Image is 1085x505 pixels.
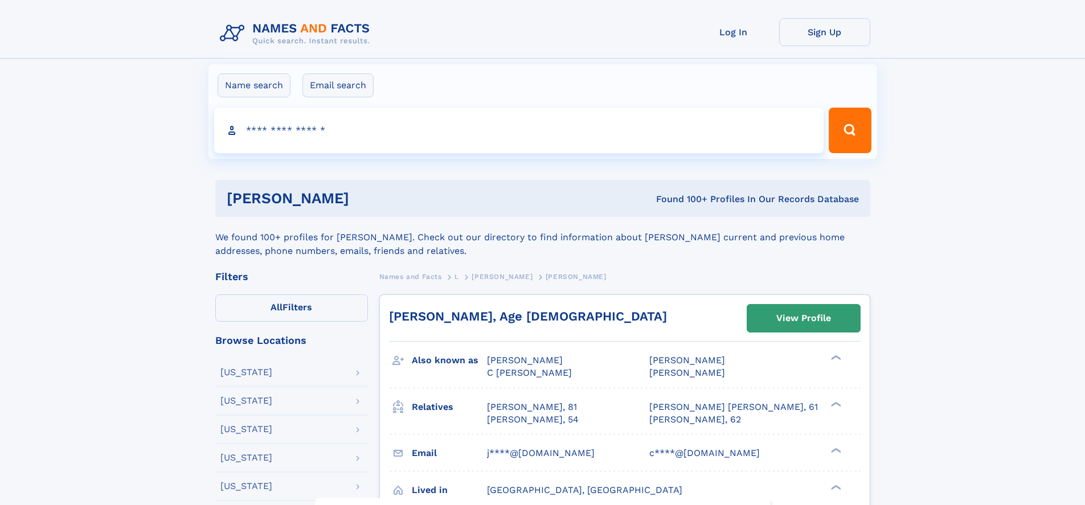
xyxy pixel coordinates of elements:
a: Log In [688,18,779,46]
span: L [455,273,459,281]
span: [PERSON_NAME] [472,273,533,281]
div: [US_STATE] [220,453,272,462]
a: [PERSON_NAME], 81 [487,401,577,413]
h1: [PERSON_NAME] [227,191,503,206]
div: ❯ [828,483,842,491]
label: Filters [215,294,368,322]
div: ❯ [828,354,842,362]
span: [PERSON_NAME] [546,273,607,281]
button: Search Button [829,108,871,153]
div: [US_STATE] [220,425,272,434]
span: C [PERSON_NAME] [487,367,572,378]
span: [PERSON_NAME] [487,355,563,366]
a: View Profile [747,305,860,332]
h3: Email [412,444,487,463]
span: [GEOGRAPHIC_DATA], [GEOGRAPHIC_DATA] [487,485,682,495]
div: [US_STATE] [220,368,272,377]
div: ❯ [828,446,842,454]
div: We found 100+ profiles for [PERSON_NAME]. Check out our directory to find information about [PERS... [215,217,870,258]
h3: Lived in [412,481,487,500]
label: Name search [218,73,290,97]
label: Email search [302,73,374,97]
h3: Also known as [412,351,487,370]
span: [PERSON_NAME] [649,355,725,366]
a: [PERSON_NAME] [PERSON_NAME], 61 [649,401,818,413]
a: [PERSON_NAME], 62 [649,413,741,426]
div: Filters [215,272,368,282]
input: search input [214,108,824,153]
a: [PERSON_NAME] [472,269,533,284]
div: [US_STATE] [220,396,272,405]
div: Browse Locations [215,335,368,346]
a: [PERSON_NAME], Age [DEMOGRAPHIC_DATA] [389,309,667,323]
h3: Relatives [412,397,487,417]
a: Sign Up [779,18,870,46]
a: [PERSON_NAME], 54 [487,413,579,426]
div: ❯ [828,400,842,408]
a: Names and Facts [379,269,442,284]
a: L [455,269,459,284]
img: Logo Names and Facts [215,18,379,49]
div: View Profile [776,305,831,331]
div: Found 100+ Profiles In Our Records Database [502,193,859,206]
span: All [271,302,282,313]
span: [PERSON_NAME] [649,367,725,378]
div: [US_STATE] [220,482,272,491]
